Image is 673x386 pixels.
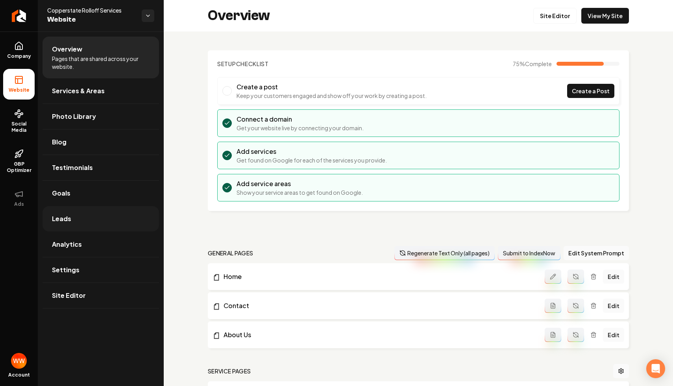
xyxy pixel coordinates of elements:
[52,55,150,70] span: Pages that are shared across your website.
[43,78,159,103] a: Services & Areas
[3,35,35,66] a: Company
[237,188,363,196] p: Show your service areas to get found on Google.
[52,112,96,121] span: Photo Library
[3,183,35,214] button: Ads
[237,92,427,100] p: Keep your customers engaged and show off your work by creating a post.
[47,14,135,25] span: Website
[43,206,159,231] a: Leads
[43,283,159,308] a: Site Editor
[213,272,545,281] a: Home
[564,246,629,260] button: Edit System Prompt
[208,8,270,24] h2: Overview
[52,240,82,249] span: Analytics
[11,353,27,369] button: Open user button
[237,124,364,132] p: Get your website live by connecting your domain.
[513,60,552,68] span: 75 %
[43,155,159,180] a: Testimonials
[3,103,35,140] a: Social Media
[498,246,560,260] button: Submit to IndexNow
[545,270,561,284] button: Edit admin page prompt
[3,161,35,174] span: GBP Optimizer
[11,201,27,207] span: Ads
[43,257,159,283] a: Settings
[213,330,545,340] a: About Us
[52,291,86,300] span: Site Editor
[52,44,82,54] span: Overview
[43,129,159,155] a: Blog
[52,86,105,96] span: Services & Areas
[567,84,614,98] a: Create a Post
[43,232,159,257] a: Analytics
[11,353,27,369] img: Will Wallace
[208,367,251,375] h2: Service Pages
[52,137,67,147] span: Blog
[43,181,159,206] a: Goals
[208,249,253,257] h2: general pages
[533,8,577,24] a: Site Editor
[572,87,610,95] span: Create a Post
[52,188,70,198] span: Goals
[545,299,561,313] button: Add admin page prompt
[237,115,364,124] h3: Connect a domain
[217,60,269,68] h2: Checklist
[545,328,561,342] button: Add admin page prompt
[52,265,80,275] span: Settings
[8,372,30,378] span: Account
[52,214,71,223] span: Leads
[47,6,135,14] span: Copperstate Rolloff Services
[3,121,35,133] span: Social Media
[646,359,665,378] div: Open Intercom Messenger
[52,163,93,172] span: Testimonials
[603,299,624,313] a: Edit
[213,301,545,310] a: Contact
[12,9,26,22] img: Rebolt Logo
[217,60,236,67] span: Setup
[237,82,427,92] h3: Create a post
[43,104,159,129] a: Photo Library
[6,87,33,93] span: Website
[525,60,552,67] span: Complete
[603,270,624,284] a: Edit
[394,246,495,260] button: Regenerate Text Only (all pages)
[4,53,34,59] span: Company
[237,179,363,188] h3: Add service areas
[237,156,387,164] p: Get found on Google for each of the services you provide.
[237,147,387,156] h3: Add services
[3,143,35,180] a: GBP Optimizer
[603,328,624,342] a: Edit
[581,8,629,24] a: View My Site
